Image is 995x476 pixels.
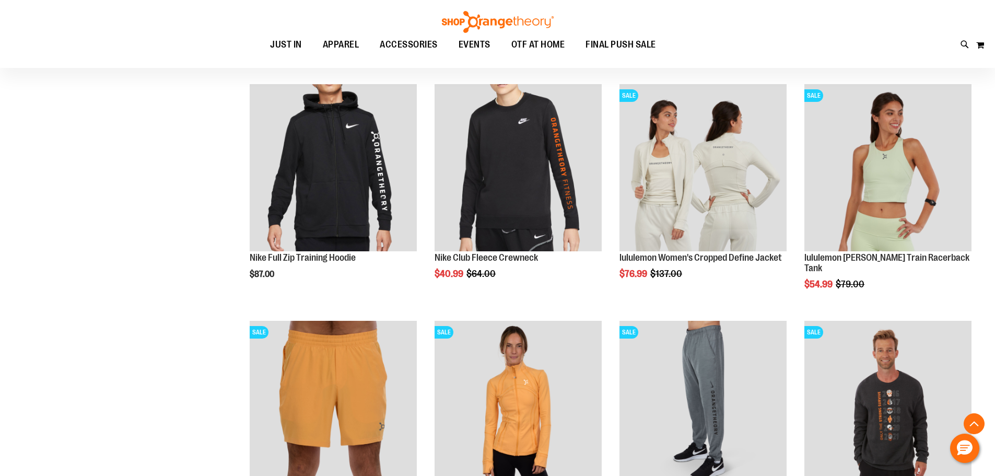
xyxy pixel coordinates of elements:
div: product [614,79,792,306]
img: Product image for lululemon Define Jacket Cropped [619,84,787,251]
span: JUST IN [270,33,302,56]
span: $40.99 [435,269,465,279]
div: product [799,79,977,316]
a: Product image for Nike Club Fleece Crewneck [435,84,602,253]
a: Nike Club Fleece Crewneck [435,252,538,263]
span: SALE [804,89,823,102]
a: OTF AT HOME [501,33,576,57]
div: product [429,79,607,306]
span: APPAREL [323,33,359,56]
a: Nike Full Zip Training Hoodie [250,252,356,263]
a: Product image for Nike Full Zip Training Hoodie [250,84,417,253]
span: SALE [804,326,823,339]
span: $64.00 [466,269,497,279]
img: Product image for Nike Club Fleece Crewneck [435,84,602,251]
img: Shop Orangetheory [440,11,555,33]
span: ACCESSORIES [380,33,438,56]
a: lululemon Women's Cropped Define Jacket [619,252,782,263]
span: $54.99 [804,279,834,289]
span: SALE [619,89,638,102]
a: EVENTS [448,33,501,57]
span: EVENTS [459,33,490,56]
span: FINAL PUSH SALE [586,33,656,56]
span: $76.99 [619,269,649,279]
a: APPAREL [312,33,370,56]
button: Hello, have a question? Let’s chat. [950,434,979,463]
span: SALE [619,326,638,339]
span: $87.00 [250,270,276,279]
span: $79.00 [836,279,866,289]
div: product [244,79,422,306]
a: FINAL PUSH SALE [575,33,666,57]
button: Back To Top [964,413,985,434]
img: Product image for lululemon Wunder Train Racerback Tank [804,84,971,251]
span: OTF AT HOME [511,33,565,56]
a: ACCESSORIES [369,33,448,57]
span: SALE [435,326,453,339]
span: $137.00 [650,269,684,279]
span: SALE [250,326,268,339]
a: JUST IN [260,33,312,57]
a: lululemon [PERSON_NAME] Train Racerback Tank [804,252,969,273]
img: Product image for Nike Full Zip Training Hoodie [250,84,417,251]
a: Product image for lululemon Define Jacket CroppedSALE [619,84,787,253]
a: Product image for lululemon Wunder Train Racerback TankSALE [804,84,971,253]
